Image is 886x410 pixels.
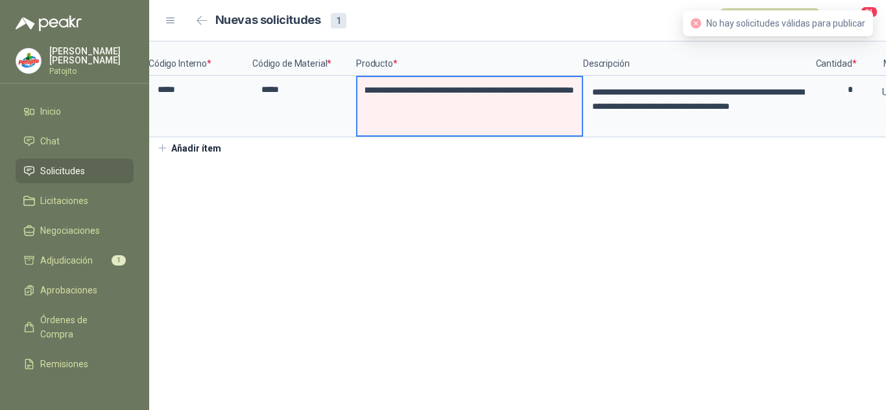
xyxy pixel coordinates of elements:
h2: Nuevas solicitudes [215,11,321,30]
a: Órdenes de Compra [16,308,134,347]
span: 21 [860,6,878,18]
span: Solicitudes [40,164,85,178]
p: Descripción [583,41,810,76]
button: 21 [847,9,870,32]
button: Añadir ítem [149,137,229,159]
img: Company Logo [16,49,41,73]
span: Chat [40,134,60,148]
p: Código Interno [149,41,252,76]
span: Inicio [40,104,61,119]
a: Remisiones [16,352,134,376]
span: Remisiones [40,357,88,371]
p: Cantidad [810,41,862,76]
span: No hay solicitudes válidas para publicar [706,18,865,28]
span: Órdenes de Compra [40,313,121,341]
img: Logo peakr [16,16,82,31]
a: Adjudicación1 [16,248,134,273]
span: Negociaciones [40,223,100,238]
button: Publicar solicitudes [719,8,820,33]
span: Aprobaciones [40,283,97,297]
a: Negociaciones [16,218,134,243]
span: Licitaciones [40,194,88,208]
a: Inicio [16,99,134,124]
a: Solicitudes [16,159,134,183]
a: Licitaciones [16,188,134,213]
p: Patojito [49,67,134,75]
span: 1 [112,255,126,266]
p: Código de Material [252,41,356,76]
p: [PERSON_NAME] [PERSON_NAME] [49,47,134,65]
div: 1 [331,13,346,28]
span: Adjudicación [40,253,93,268]
a: Aprobaciones [16,278,134,302]
p: Producto [356,41,583,76]
span: close-circle [691,18,701,28]
a: Chat [16,129,134,154]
